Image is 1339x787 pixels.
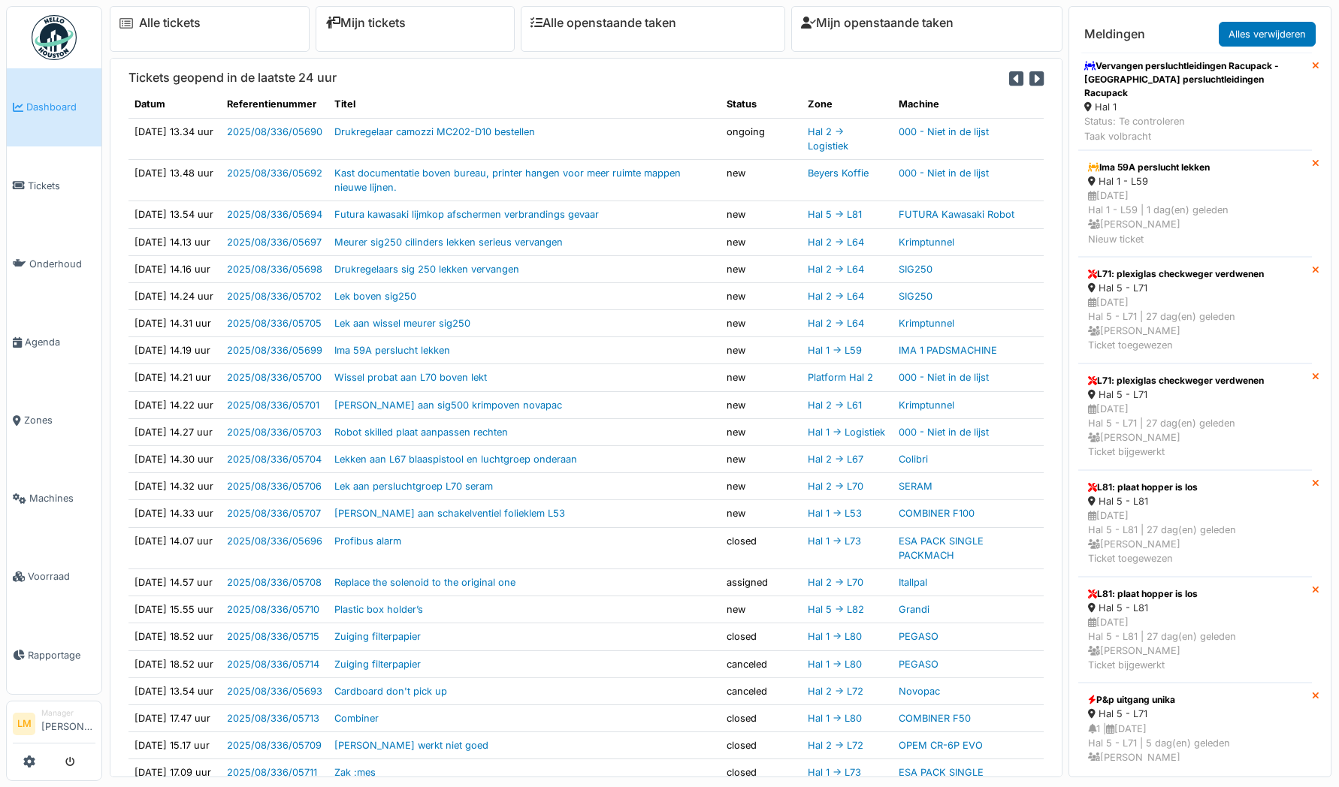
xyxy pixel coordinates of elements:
a: Hal 1 -> L80 [808,713,862,724]
a: Hal 2 -> Logistiek [808,126,848,152]
a: Hal 1 -> L80 [808,659,862,670]
a: Robot skilled plaat aanpassen rechten [334,427,508,438]
a: Hal 1 -> L59 [808,345,862,356]
a: L71: plexiglas checkweger verdwenen Hal 5 - L71 [DATE]Hal 5 - L71 | 27 dag(en) geleden [PERSON_NA... [1078,363,1312,470]
a: 2025/08/336/05713 [227,713,319,724]
a: Hal 2 -> L70 [808,577,863,588]
a: Plastic box holder’s [334,604,423,615]
a: [PERSON_NAME] aan schakelventiel folieklem L53 [334,508,565,519]
a: 2025/08/336/05706 [227,481,322,492]
td: [DATE] 14.30 uur [128,446,221,473]
a: 000 - Niet in de lijst [899,372,989,383]
div: Hal 5 - L71 [1088,387,1302,402]
a: Hal 1 -> Logistiek [808,427,885,438]
a: Hal 5 -> L82 [808,604,864,615]
a: Wissel probat aan L70 boven lekt [334,372,487,383]
td: closed [721,527,802,568]
a: Lek boven sig250 [334,291,416,302]
td: closed [721,732,802,759]
th: Status [721,91,802,118]
td: [DATE] 14.33 uur [128,500,221,527]
a: 2025/08/336/05700 [227,372,322,383]
a: Alle tickets [139,16,201,30]
td: new [721,310,802,337]
a: Kast documentatie boven bureau, printer hangen voor meer ruimte mappen nieuwe lijnen. [334,167,681,193]
a: Ima 59A perslucht lekken [334,345,450,356]
td: [DATE] 14.57 uur [128,568,221,596]
a: Zak :mes [334,767,376,778]
a: Hal 5 -> L81 [808,209,862,220]
a: Colibri [899,454,928,465]
a: 2025/08/336/05701 [227,400,319,411]
a: 2025/08/336/05714 [227,659,319,670]
td: new [721,201,802,228]
a: 2025/08/336/05699 [227,345,322,356]
a: Meurer sig250 cilinders lekken serieus vervangen [334,237,563,248]
td: [DATE] 18.52 uur [128,650,221,677]
td: new [721,364,802,391]
a: Hal 1 -> L80 [808,631,862,642]
a: Krimptunnel [899,400,954,411]
a: SIG250 [899,264,932,275]
span: Onderhoud [29,257,95,271]
li: [PERSON_NAME] [41,707,95,740]
td: [DATE] 14.22 uur [128,391,221,418]
div: Hal 1 [1084,100,1306,114]
a: 2025/08/336/05708 [227,577,322,588]
a: Ima 59A perslucht lekken Hal 1 - L59 [DATE]Hal 1 - L59 | 1 dag(en) geleden [PERSON_NAME]Nieuw ticket [1078,150,1312,257]
td: new [721,596,802,623]
a: Hal 1 -> L73 [808,767,861,778]
a: Machines [7,460,101,538]
a: 2025/08/336/05690 [227,126,322,137]
a: LM Manager[PERSON_NAME] [13,707,95,743]
a: Platform Hal 2 [808,372,873,383]
a: Futura kawasaki lijmkop afschermen verbrandings gevaar [334,209,599,220]
div: Hal 1 - L59 [1088,174,1302,188]
div: Hal 5 - L81 [1088,601,1302,615]
a: 000 - Niet in de lijst [899,427,989,438]
div: P&p uitgang unika [1088,693,1302,707]
a: Rapportage [7,616,101,694]
a: Lek aan wissel meurer sig250 [334,318,470,329]
div: 1 | [DATE] Hal 5 - L71 | 5 dag(en) geleden [PERSON_NAME] Ticket toegewezen [1088,722,1302,779]
a: Drukregelaar camozzi MC202-D10 bestellen [334,126,535,137]
td: new [721,446,802,473]
div: [DATE] Hal 5 - L81 | 27 dag(en) geleden [PERSON_NAME] Ticket toegewezen [1088,508,1302,566]
a: Voorraad [7,538,101,616]
td: [DATE] 15.55 uur [128,596,221,623]
h6: Meldingen [1084,27,1145,41]
a: ESA PACK SINGLE PACKMACH [899,535,984,561]
a: Agenda [7,303,101,381]
a: 2025/08/336/05697 [227,237,322,248]
a: Grandi [899,604,929,615]
span: Machines [29,491,95,505]
a: Zuiging filterpapier [334,659,421,670]
a: PEGASO [899,659,939,670]
td: [DATE] 18.52 uur [128,623,221,650]
a: OPEM CR-6P EVO [899,740,983,751]
td: [DATE] 14.13 uur [128,228,221,255]
a: 2025/08/336/05705 [227,318,322,329]
a: Hal 1 -> L73 [808,535,861,547]
h6: Tickets geopend in de laatste 24 uur [128,71,337,85]
a: SIG250 [899,291,932,302]
td: [DATE] 14.21 uur [128,364,221,391]
a: L71: plexiglas checkweger verdwenen Hal 5 - L71 [DATE]Hal 5 - L71 | 27 dag(en) geleden [PERSON_NA... [1078,257,1312,363]
div: Vervangen persluchtleidingen Racupack - [GEOGRAPHIC_DATA] persluchtleidingen Racupack [1084,59,1306,100]
a: Cardboard don't pick up [334,686,447,697]
a: L81: plaat hopper is los Hal 5 - L81 [DATE]Hal 5 - L81 | 27 dag(en) geleden [PERSON_NAME]Ticket t... [1078,470,1312,577]
a: Mijn tickets [325,16,406,30]
td: closed [721,704,802,731]
th: Referentienummer [221,91,328,118]
a: 2025/08/336/05703 [227,427,322,438]
a: Replace the solenoid to the original one [334,577,515,588]
a: Hal 2 -> L64 [808,264,864,275]
a: Alle openstaande taken [530,16,676,30]
th: Zone [802,91,893,118]
td: [DATE] 13.54 uur [128,201,221,228]
a: Combiner [334,713,379,724]
a: 2025/08/336/05694 [227,209,322,220]
td: new [721,159,802,201]
td: canceled [721,677,802,704]
a: Hal 2 -> L64 [808,318,864,329]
